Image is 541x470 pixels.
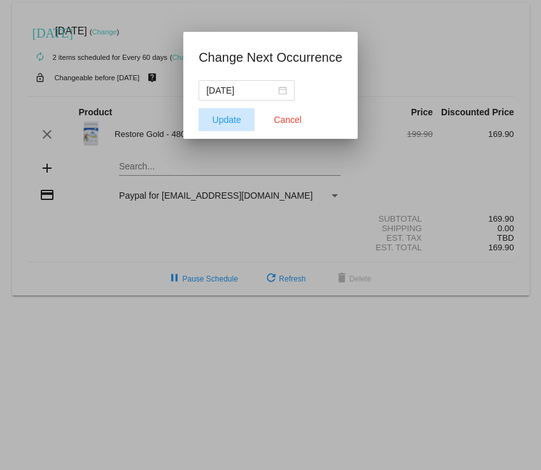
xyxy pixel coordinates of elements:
h1: Change Next Occurrence [199,47,342,68]
span: Cancel [274,115,302,125]
span: Update [213,115,241,125]
input: Select date [206,83,276,97]
button: Update [199,108,255,131]
button: Close dialog [260,108,316,131]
